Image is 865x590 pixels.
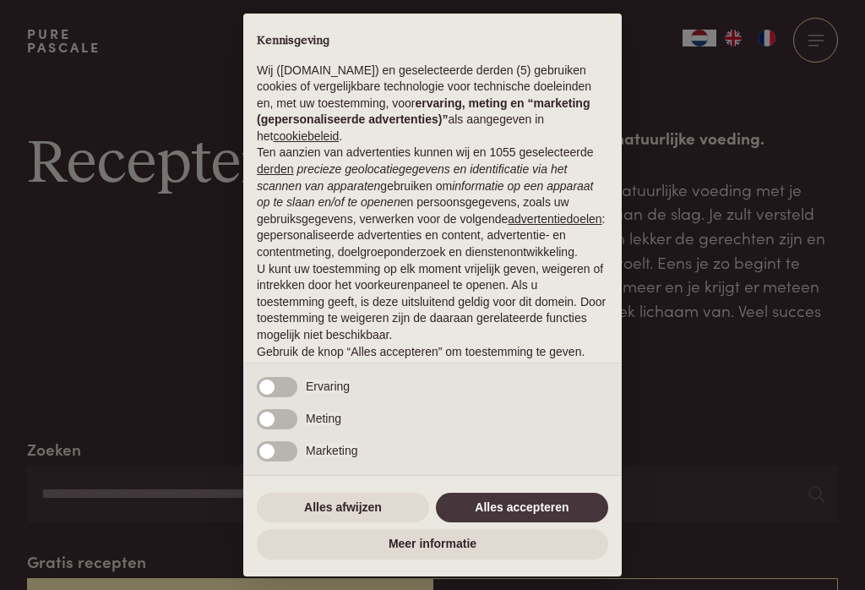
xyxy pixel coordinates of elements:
em: precieze geolocatiegegevens en identificatie via het scannen van apparaten [257,162,567,193]
p: Wij ([DOMAIN_NAME]) en geselecteerde derden (5) gebruiken cookies of vergelijkbare technologie vo... [257,63,608,145]
span: Marketing [306,444,357,457]
span: Ervaring [306,380,350,393]
h2: Kennisgeving [257,34,608,49]
button: advertentiedoelen [508,211,601,228]
p: U kunt uw toestemming op elk moment vrijelijk geven, weigeren of intrekken door het voorkeurenpan... [257,261,608,344]
button: derden [257,161,294,178]
button: Alles accepteren [436,493,608,523]
button: Alles afwijzen [257,493,429,523]
em: informatie op een apparaat op te slaan en/of te openen [257,179,594,210]
a: cookiebeleid [273,129,339,143]
button: Meer informatie [257,529,608,560]
span: Meting [306,412,341,425]
p: Ten aanzien van advertenties kunnen wij en 1055 geselecteerde gebruiken om en persoonsgegevens, z... [257,145,608,260]
strong: ervaring, meting en “marketing (gepersonaliseerde advertenties)” [257,96,590,127]
p: Gebruik de knop “Alles accepteren” om toestemming te geven. Gebruik de knop “Alles afwijzen” om d... [257,344,608,394]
